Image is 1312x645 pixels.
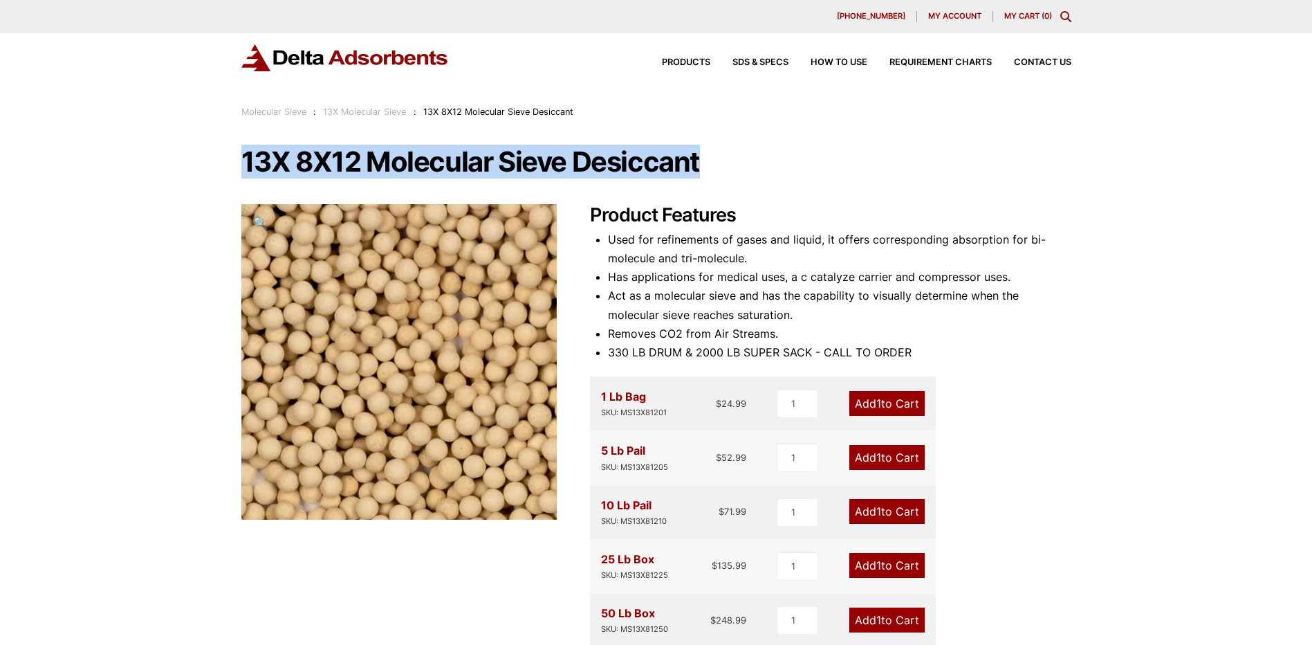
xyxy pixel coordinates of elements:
[323,107,406,117] a: 13X Molecular Sieve
[601,406,667,419] div: SKU: MS13X81201
[876,558,881,572] span: 1
[608,325,1071,343] li: Removes CO2 from Air Streams.
[732,58,788,67] span: SDS & SPECS
[640,58,710,67] a: Products
[710,615,716,626] span: $
[719,506,724,517] span: $
[849,391,925,416] a: Add1to Cart
[601,623,668,636] div: SKU: MS13X81250
[1060,11,1071,22] div: Toggle Modal Content
[608,268,1071,287] li: Has applications for medical uses, a c catalyze carrier and compressor uses.
[716,452,746,463] bdi: 52.99
[876,613,881,627] span: 1
[601,604,668,636] div: 50 Lb Box
[601,550,668,582] div: 25 Lb Box
[917,11,993,22] a: My account
[849,499,925,524] a: Add1to Cart
[241,147,1071,176] h1: 13X 8X12 Molecular Sieve Desiccant
[601,515,667,528] div: SKU: MS13X81210
[608,287,1071,324] li: Act as a molecular sieve and has the capability to visually determine when the molecular sieve re...
[423,107,573,117] span: 13X 8X12 Molecular Sieve Desiccant
[1004,11,1052,21] a: My Cart (0)
[241,204,279,242] a: View full-screen image gallery
[608,230,1071,268] li: Used for refinements of gases and liquid, it offers corresponding absorption for bi-molecule and ...
[252,215,268,230] span: 🔍
[889,58,992,67] span: Requirement Charts
[826,11,917,22] a: [PHONE_NUMBER]
[811,58,867,67] span: How to Use
[601,496,667,528] div: 10 Lb Pail
[867,58,992,67] a: Requirement Charts
[719,506,746,517] bdi: 71.99
[716,398,721,409] span: $
[876,451,881,464] span: 1
[992,58,1071,67] a: Contact Us
[712,560,717,571] span: $
[313,107,316,117] span: :
[608,343,1071,362] li: 330 LB DRUM & 2000 LB SUPER SACK - CALL TO ORDER
[716,452,721,463] span: $
[414,107,416,117] span: :
[1044,11,1049,21] span: 0
[928,12,981,20] span: My account
[710,615,746,626] bdi: 248.99
[712,560,746,571] bdi: 135.99
[710,58,788,67] a: SDS & SPECS
[241,107,306,117] a: Molecular Sieve
[876,505,881,518] span: 1
[601,388,667,419] div: 1 Lb Bag
[1014,58,1071,67] span: Contact Us
[241,44,449,71] img: Delta Adsorbents
[601,569,668,582] div: SKU: MS13X81225
[876,397,881,410] span: 1
[601,442,668,473] div: 5 Lb Pail
[716,398,746,409] bdi: 24.99
[837,12,905,20] span: [PHONE_NUMBER]
[601,461,668,474] div: SKU: MS13X81205
[849,608,925,633] a: Add1to Cart
[849,445,925,470] a: Add1to Cart
[662,58,710,67] span: Products
[849,553,925,578] a: Add1to Cart
[788,58,867,67] a: How to Use
[590,204,1071,227] h2: Product Features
